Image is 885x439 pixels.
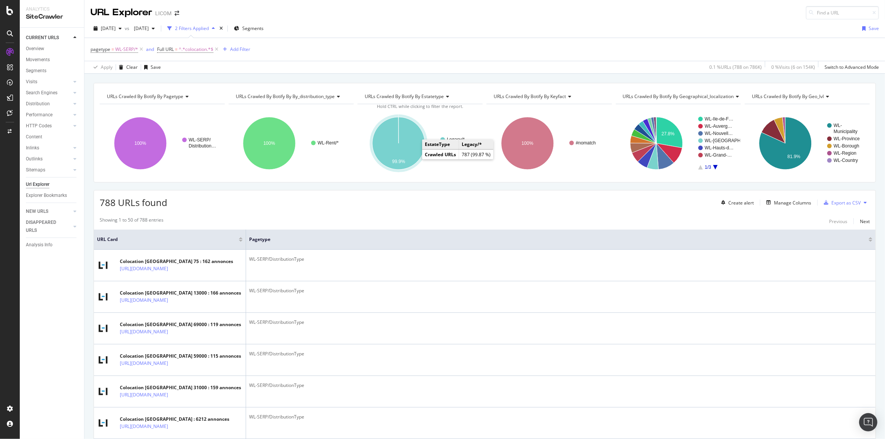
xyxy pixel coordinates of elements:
span: pagetype [249,236,857,243]
svg: A chart. [486,110,612,176]
div: Create alert [728,200,754,206]
a: Search Engines [26,89,71,97]
div: Manage Columns [774,200,811,206]
div: Search Engines [26,89,57,97]
div: LICOM [155,10,172,17]
div: Movements [26,56,50,64]
div: Showing 1 to 50 of 788 entries [100,217,164,226]
a: [URL][DOMAIN_NAME] [120,360,168,367]
a: NEW URLS [26,208,71,216]
div: Previous [829,218,847,225]
a: Content [26,133,79,141]
a: Url Explorer [26,181,79,189]
img: main image [97,322,109,334]
span: WL-SERP/* [115,44,138,55]
div: WL-SERP/DistributionType [249,256,872,263]
button: Switch to Advanced Mode [821,61,879,73]
svg: A chart. [357,110,483,176]
td: Legacy/* [459,139,494,149]
div: Apply [101,64,113,70]
span: URLs Crawled By Botify By pagetype [107,93,183,100]
div: Save [869,25,879,32]
a: [URL][DOMAIN_NAME] [120,328,168,336]
td: EstateType [422,139,459,149]
span: vs [125,25,131,32]
text: 81.9% [787,154,800,159]
text: WL-[GEOGRAPHIC_DATA] [705,138,761,143]
button: Save [859,22,879,35]
div: Colocation [GEOGRAPHIC_DATA] 59000 : 115 annonces [120,353,241,360]
span: = [111,46,114,52]
a: Analysis Info [26,241,79,249]
div: Colocation [GEOGRAPHIC_DATA] 31000 : 159 annonces [120,384,241,391]
div: times [218,25,224,32]
div: Url Explorer [26,181,49,189]
div: Overview [26,45,44,53]
button: [DATE] [91,22,125,35]
text: WL-Country [834,158,858,163]
svg: A chart. [229,110,353,176]
button: 2 Filters Applied [164,22,218,35]
span: ^.*colocation.*$ [179,44,213,55]
div: CURRENT URLS [26,34,59,42]
span: Full URL [157,46,174,52]
text: Municipality [834,129,858,134]
span: 2025 Aug. 29th [101,25,116,32]
td: 787 (99.87 %) [459,150,494,160]
div: Analysis Info [26,241,52,249]
div: HTTP Codes [26,122,52,130]
div: WL-SERP/DistributionType [249,382,872,389]
div: Segments [26,67,46,75]
div: Next [860,218,870,225]
div: Colocation [GEOGRAPHIC_DATA] 13000 : 166 annonces [120,290,241,296]
text: WL-Province [834,136,860,141]
div: arrow-right-arrow-left [175,11,179,16]
div: Visits [26,78,37,86]
text: WL-Borough [834,143,859,149]
text: WL-Hauts-d… [705,145,734,151]
div: A chart. [745,110,869,176]
div: Open Intercom Messenger [859,413,877,431]
div: Analytics [26,6,78,13]
button: Clear [116,61,138,73]
span: URLs Crawled By Botify By geo_lvl [752,93,824,100]
button: Previous [829,217,847,226]
svg: A chart. [100,110,224,176]
h4: URLs Crawled By Botify By by_distribution_type [234,90,347,103]
div: DISAPPEARED URLS [26,219,64,235]
div: 0.1 % URLs ( 788 on 786K ) [709,64,762,70]
h4: URLs Crawled By Botify By keyfact [492,90,605,103]
button: Manage Columns [763,198,811,207]
a: HTTP Codes [26,122,71,130]
div: Performance [26,111,52,119]
button: Save [141,61,161,73]
span: URL Card [97,236,237,243]
span: URLs Crawled By Botify By estatetype [365,93,444,100]
span: Hold CTRL while clicking to filter the report. [377,103,463,109]
text: WL-Region [834,151,856,156]
a: [URL][DOMAIN_NAME] [120,265,168,273]
div: A chart. [616,110,740,176]
text: 100% [522,141,534,146]
a: Segments [26,67,79,75]
text: 100% [264,141,275,146]
div: Export as CSV [831,200,861,206]
div: Explorer Bookmarks [26,192,67,200]
text: Legacy/* [447,137,465,142]
button: Export as CSV [821,197,861,209]
a: Performance [26,111,71,119]
a: [URL][DOMAIN_NAME] [120,423,168,430]
div: URL Explorer [91,6,152,19]
div: Clear [126,64,138,70]
div: Save [151,64,161,70]
div: Content [26,133,42,141]
a: Movements [26,56,79,64]
span: Segments [242,25,264,32]
h4: URLs Crawled By Botify By geographical_localization [621,90,745,103]
img: main image [97,291,109,303]
button: [DATE] [131,22,158,35]
div: Add Filter [230,46,250,52]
